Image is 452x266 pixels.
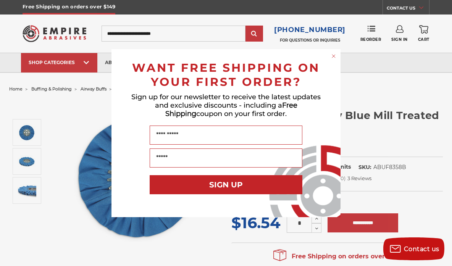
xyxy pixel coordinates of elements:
button: Close dialog [330,52,337,60]
span: Contact us [404,245,439,253]
span: Sign up for our newsletter to receive the latest updates and exclusive discounts - including a co... [131,93,321,118]
button: SIGN UP [150,175,302,194]
span: Free Shipping [165,101,297,118]
span: WANT FREE SHIPPING ON YOUR FIRST ORDER? [132,61,320,89]
button: Contact us [383,237,444,260]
